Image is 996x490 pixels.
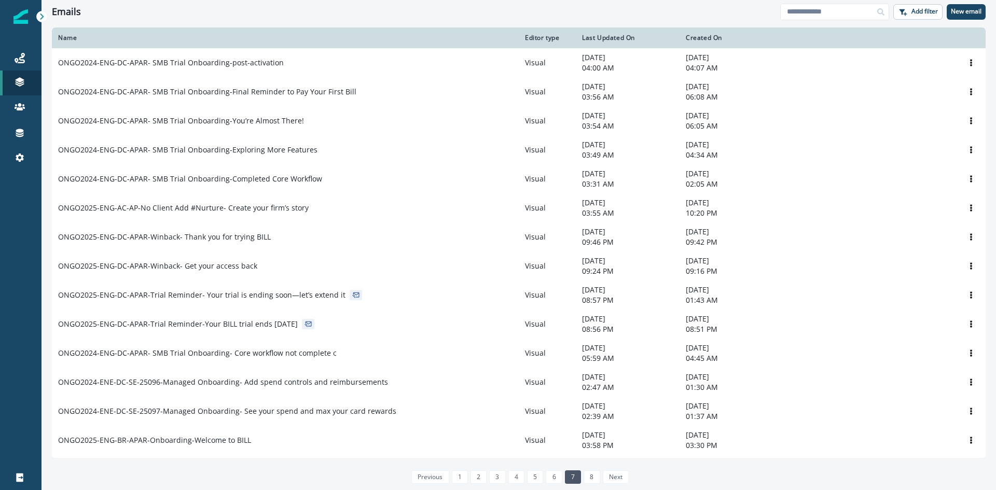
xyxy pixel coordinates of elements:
div: Editor type [525,34,570,42]
a: ONGO2024-ENE-DC-SE-25097-Managed Onboarding- See your spend and max your card rewardsVisual[DATE]... [52,397,986,426]
p: 02:39 AM [582,411,673,422]
p: [DATE] [686,256,777,266]
a: Page 5 [527,470,543,484]
p: [DATE] [686,372,777,382]
p: 01:37 AM [686,411,777,422]
a: ONGO2025-ENG-DC-APAR-Winback- Thank you for trying BILLVisual[DATE]09:46 PM[DATE]09:42 PMOptions [52,222,986,251]
td: Visual [519,164,576,193]
button: Options [963,432,979,448]
p: [DATE] [582,401,673,411]
p: 01:43 AM [686,295,777,305]
a: Page 3 [489,470,505,484]
div: Name [58,34,513,42]
p: ONGO2024-ENG-DC-APAR- SMB Trial Onboarding-post-activation [58,58,284,68]
p: ONGO2024-ENG-DC-APAR- SMB Trial Onboarding-You’re Almost There! [58,116,304,126]
p: [DATE] [686,81,777,92]
p: 09:16 PM [686,266,777,276]
p: 02:47 AM [582,382,673,393]
p: ONGO2024-ENG-DC-APAR- SMB Trial Onboarding- Core workflow not complete c [58,348,337,358]
p: 04:00 AM [582,63,673,73]
p: ONGO2025-ENG-AC-AP-No Client Add #Nurture- Create your firm’s story [58,203,309,213]
img: Inflection [13,9,28,24]
a: ONGO2024-ENG-DC-APAR- SMB Trial Onboarding-post-activationVisual[DATE]04:00 AM[DATE]04:07 AMOptions [52,48,986,77]
td: Visual [519,426,576,455]
button: Options [963,55,979,71]
a: ONGO2024-ENE-DC-SE-25096-Managed Onboarding- Add spend controls and reimbursementsVisual[DATE]02:... [52,368,986,397]
td: Visual [519,193,576,222]
td: Visual [519,251,576,281]
a: ONGO2024-ENG-DC-APAR- SMB Trial Onboarding- Welcome to BILL—let’s get started!Visual[DATE]08:45 P... [52,455,986,484]
button: Options [963,316,979,332]
p: ONGO2024-ENE-DC-SE-25097-Managed Onboarding- See your spend and max your card rewards [58,406,396,416]
ul: Pagination [409,470,629,484]
a: ONGO2025-ENG-DC-APAR-Trial Reminder-Your BILL trial ends [DATE]Visual[DATE]08:56 PM[DATE]08:51 PM... [52,310,986,339]
p: 06:05 AM [686,121,777,131]
td: Visual [519,48,576,77]
p: 10:20 PM [686,208,777,218]
a: ONGO2025-ENG-DC-APAR-Winback- Get your access backVisual[DATE]09:24 PM[DATE]09:16 PMOptions [52,251,986,281]
p: [DATE] [582,430,673,440]
button: Options [963,84,979,100]
td: Visual [519,455,576,484]
button: Options [963,229,979,245]
p: [DATE] [582,314,673,324]
a: ONGO2024-ENG-DC-APAR- SMB Trial Onboarding-Completed Core WorkflowVisual[DATE]03:31 AM[DATE]02:05... [52,164,986,193]
button: Options [963,287,979,303]
p: ONGO2025-ENG-BR-APAR-Onboarding-Welcome to BILL [58,435,251,445]
p: 02:05 AM [686,179,777,189]
a: Page 7 is your current page [565,470,581,484]
td: Visual [519,339,576,368]
p: [DATE] [686,343,777,353]
p: 08:57 PM [582,295,673,305]
a: Next page [603,470,629,484]
div: Created On [686,34,777,42]
p: [DATE] [582,139,673,150]
button: New email [947,4,986,20]
p: 01:30 AM [686,382,777,393]
td: Visual [519,310,576,339]
a: ONGO2025-ENG-BR-APAR-Onboarding-Welcome to BILLVisual[DATE]03:58 PM[DATE]03:30 PMOptions [52,426,986,455]
p: 03:58 PM [582,440,673,451]
p: 03:56 AM [582,92,673,102]
p: [DATE] [686,430,777,440]
a: ONGO2024-ENG-DC-APAR- SMB Trial Onboarding- Core workflow not complete cVisual[DATE]05:59 AM[DATE... [52,339,986,368]
p: 03:31 AM [582,179,673,189]
td: Visual [519,368,576,397]
button: Options [963,374,979,390]
p: ONGO2025-ENG-DC-APAR-Winback- Get your access back [58,261,257,271]
p: [DATE] [582,110,673,121]
p: [DATE] [686,198,777,208]
p: [DATE] [686,169,777,179]
p: [DATE] [582,227,673,237]
td: Visual [519,106,576,135]
p: [DATE] [686,401,777,411]
div: Last Updated On [582,34,673,42]
a: Page 2 [471,470,487,484]
a: ONGO2025-ENG-AC-AP-No Client Add #Nurture- Create your firm’s storyVisual[DATE]03:55 AM[DATE]10:2... [52,193,986,222]
p: [DATE] [582,52,673,63]
p: 04:34 AM [686,150,777,160]
p: [DATE] [582,81,673,92]
p: [DATE] [582,372,673,382]
button: Options [963,142,979,158]
td: Visual [519,281,576,310]
p: [DATE] [582,198,673,208]
p: 08:56 PM [582,324,673,334]
button: Add filter [893,4,943,20]
td: Visual [519,135,576,164]
p: Add filter [911,8,938,15]
h1: Emails [52,6,81,18]
button: Options [963,403,979,419]
p: [DATE] [686,110,777,121]
button: Options [963,258,979,274]
button: Options [963,200,979,216]
a: Page 6 [546,470,562,484]
p: [DATE] [582,285,673,295]
button: Options [963,113,979,129]
p: 03:55 AM [582,208,673,218]
p: [DATE] [686,139,777,150]
a: Page 1 [452,470,468,484]
p: 03:30 PM [686,440,777,451]
p: 05:59 AM [582,353,673,363]
a: ONGO2024-ENG-DC-APAR- SMB Trial Onboarding-Final Reminder to Pay Your First BillVisual[DATE]03:56... [52,77,986,106]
